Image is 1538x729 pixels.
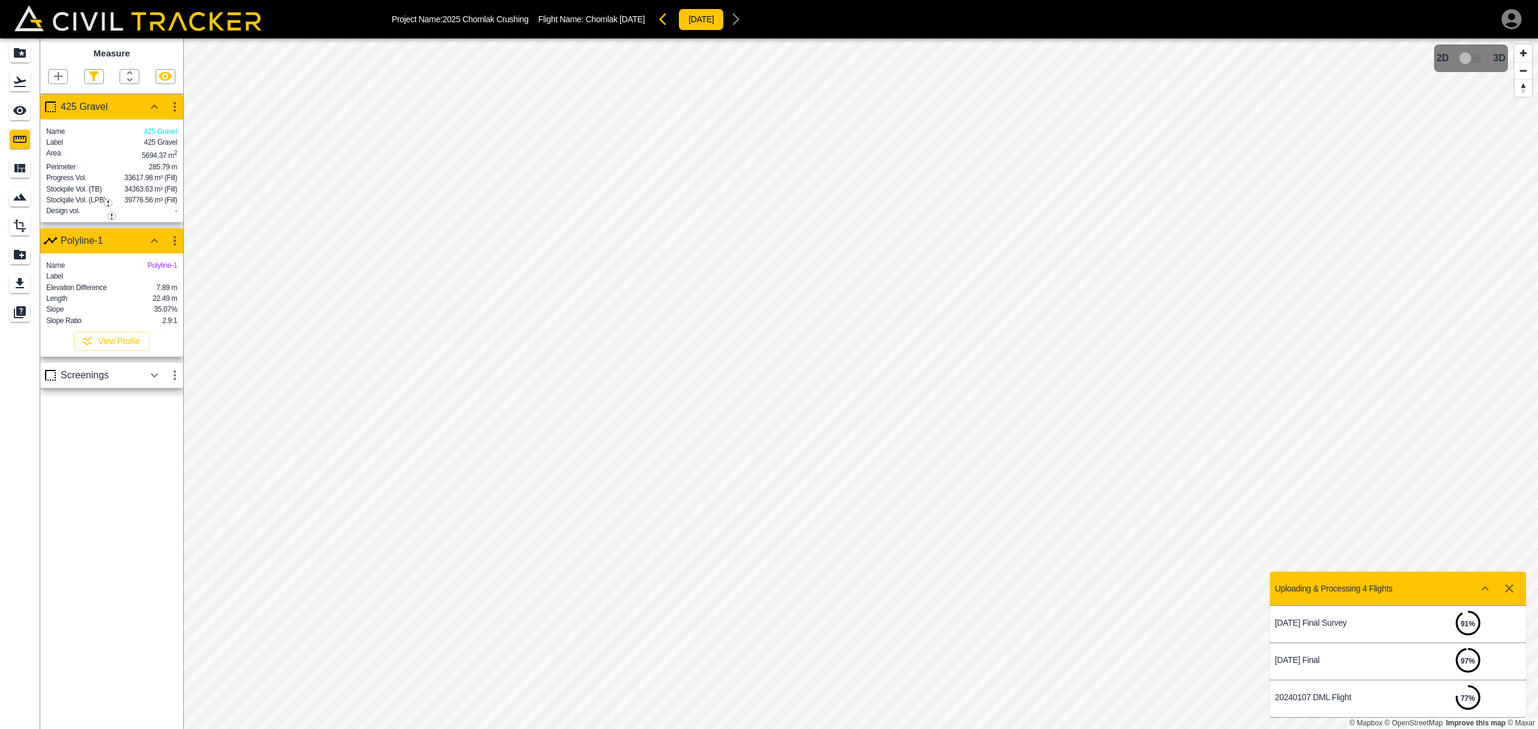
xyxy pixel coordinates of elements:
p: [DATE] Final Survey [1275,618,1398,628]
button: Zoom out [1515,62,1532,79]
p: Flight Name: [538,14,645,24]
strong: 97 % [1460,657,1475,665]
span: 3D [1494,53,1506,64]
img: Civil Tracker [14,5,261,31]
a: OpenStreetMap [1385,719,1443,727]
span: Chomlak [DATE] [586,14,645,24]
a: Maxar [1507,719,1535,727]
span: 2D [1436,53,1448,64]
p: [DATE] Final [1275,655,1398,665]
p: Uploading & Processing 4 Flights [1275,584,1393,593]
p: Project Name: 2025 Chomlak Crushing [392,14,529,24]
button: [DATE] [678,8,724,31]
button: Reset bearing to north [1515,79,1532,97]
a: Mapbox [1349,719,1382,727]
button: Show more [1473,576,1497,600]
strong: 91 % [1460,620,1475,628]
a: Map feedback [1446,719,1506,727]
button: Zoom in [1515,44,1532,62]
span: 3D model not uploaded yet [1454,47,1489,70]
p: 20240107 DML Flight [1275,692,1398,702]
strong: 77 % [1460,694,1475,703]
